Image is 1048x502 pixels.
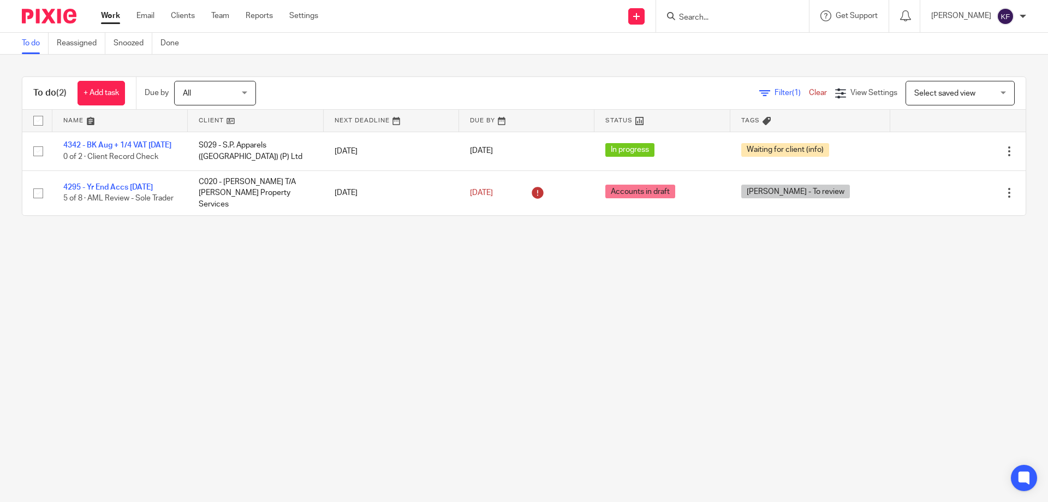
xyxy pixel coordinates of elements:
[997,8,1014,25] img: svg%3E
[188,170,323,215] td: C020 - [PERSON_NAME] T/A [PERSON_NAME] Property Services
[678,13,776,23] input: Search
[188,132,323,170] td: S029 - S.P. Apparels ([GEOGRAPHIC_DATA]) (P) Ltd
[160,33,187,54] a: Done
[22,9,76,23] img: Pixie
[63,153,158,161] span: 0 of 2 · Client Record Check
[324,132,459,170] td: [DATE]
[114,33,152,54] a: Snoozed
[809,89,827,97] a: Clear
[211,10,229,21] a: Team
[470,189,493,197] span: [DATE]
[836,12,878,20] span: Get Support
[56,88,67,97] span: (2)
[324,170,459,215] td: [DATE]
[931,10,991,21] p: [PERSON_NAME]
[33,87,67,99] h1: To do
[775,89,809,97] span: Filter
[605,185,675,198] span: Accounts in draft
[470,147,493,155] span: [DATE]
[183,90,191,97] span: All
[850,89,897,97] span: View Settings
[63,195,174,203] span: 5 of 8 · AML Review - Sole Trader
[792,89,801,97] span: (1)
[57,33,105,54] a: Reassigned
[63,184,153,191] a: 4295 - Yr End Accs [DATE]
[22,33,49,54] a: To do
[145,87,169,98] p: Due by
[914,90,975,97] span: Select saved view
[171,10,195,21] a: Clients
[741,143,829,157] span: Waiting for client (info)
[246,10,273,21] a: Reports
[605,143,654,157] span: In progress
[136,10,154,21] a: Email
[101,10,120,21] a: Work
[289,10,318,21] a: Settings
[63,141,171,149] a: 4342 - BK Aug + 1/4 VAT [DATE]
[78,81,125,105] a: + Add task
[741,117,760,123] span: Tags
[741,185,850,198] span: [PERSON_NAME] - To review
